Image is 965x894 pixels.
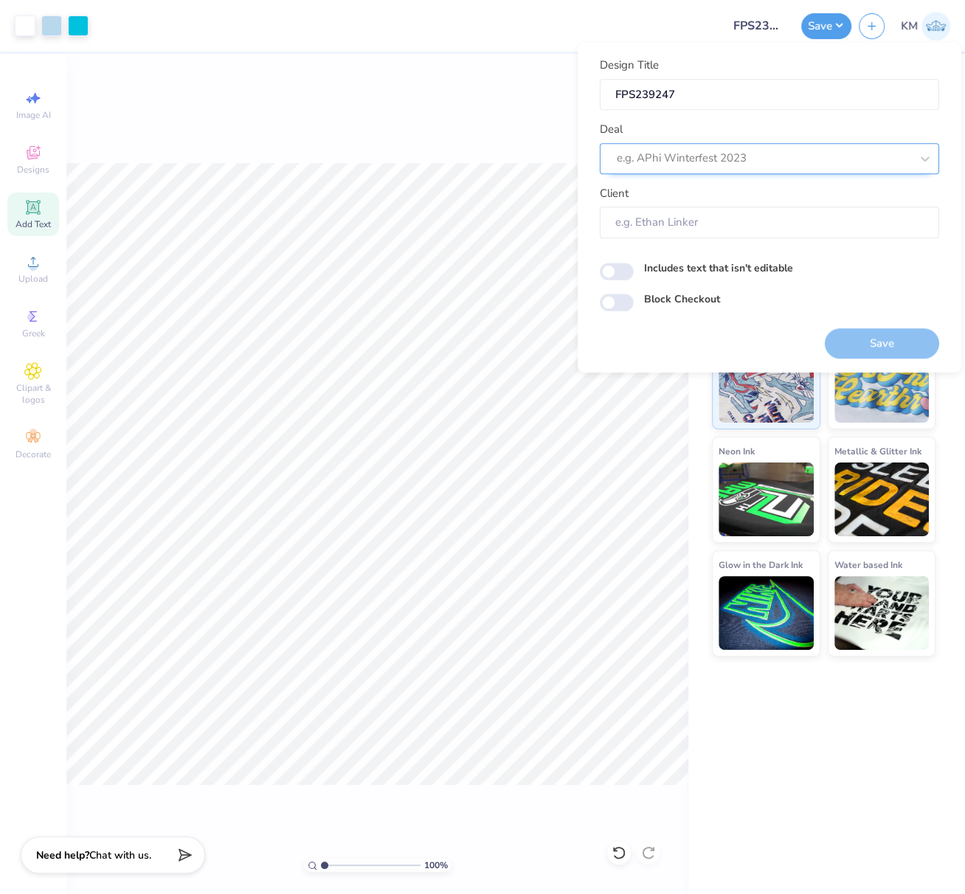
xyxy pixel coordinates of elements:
img: Standard [719,349,814,423]
label: Design Title [600,57,659,74]
label: Deal [600,121,623,138]
span: Add Text [15,218,51,230]
img: Glow in the Dark Ink [719,576,814,650]
label: Client [600,185,629,202]
a: KM [901,12,950,41]
span: KM [901,18,918,35]
span: Clipart & logos [7,382,59,406]
span: 100 % [424,859,448,872]
span: Chat with us. [89,848,151,862]
img: Metallic & Glitter Ink [834,462,930,536]
button: Save [801,13,851,39]
input: Untitled Design [722,11,794,41]
span: Decorate [15,448,51,460]
input: e.g. Ethan Linker [600,207,939,238]
span: Greek [22,328,45,339]
span: Designs [17,164,49,176]
span: Metallic & Glitter Ink [834,443,921,459]
label: Block Checkout [644,291,720,307]
span: Glow in the Dark Ink [719,557,803,572]
span: Neon Ink [719,443,755,459]
label: Includes text that isn't editable [644,260,793,276]
img: Neon Ink [719,462,814,536]
span: Image AI [16,109,51,121]
span: Water based Ink [834,557,902,572]
span: Upload [18,273,48,285]
strong: Need help? [36,848,89,862]
img: Katrina Mae Mijares [921,12,950,41]
img: Water based Ink [834,576,930,650]
img: Puff Ink [834,349,930,423]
